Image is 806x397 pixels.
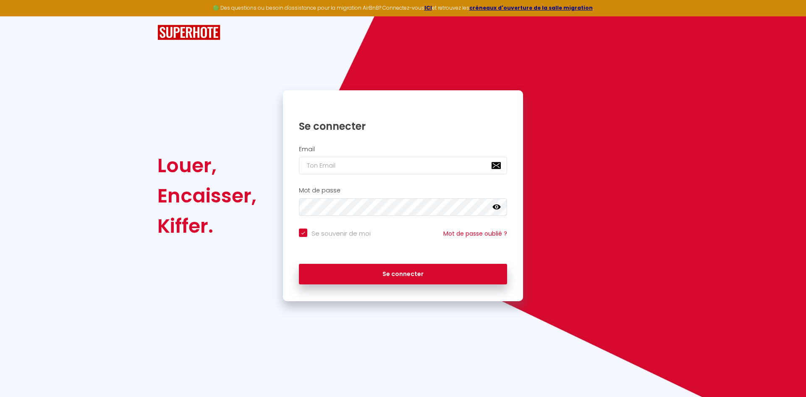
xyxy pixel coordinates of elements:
div: Encaisser, [157,181,256,211]
h2: Mot de passe [299,187,507,194]
h1: Se connecter [299,120,507,133]
div: Louer, [157,150,256,181]
div: Kiffer. [157,211,256,241]
img: SuperHote logo [157,25,220,40]
h2: Email [299,146,507,153]
input: Ton Email [299,157,507,174]
a: Mot de passe oublié ? [443,229,507,238]
a: créneaux d'ouverture de la salle migration [469,4,593,11]
button: Se connecter [299,264,507,285]
a: ICI [424,4,432,11]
